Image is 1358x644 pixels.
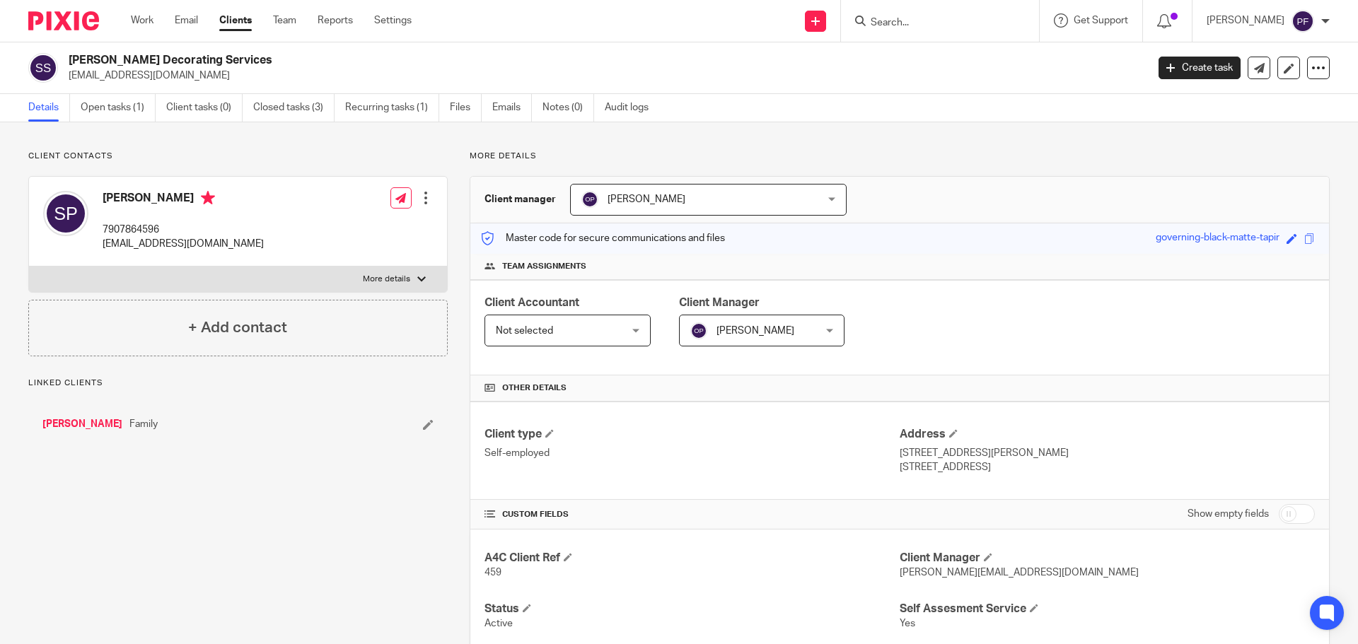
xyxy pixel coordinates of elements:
img: svg%3E [1292,10,1314,33]
h3: Client manager [484,192,556,206]
h4: CUSTOM FIELDS [484,509,900,520]
a: Files [450,94,482,122]
h4: Status [484,602,900,616]
h2: [PERSON_NAME] Decorating Services [69,53,924,68]
label: Show empty fields [1188,507,1269,521]
span: Active [484,619,513,628]
span: Yes [900,619,915,628]
a: Closed tasks (3) [253,94,335,122]
img: svg%3E [43,191,88,236]
p: Client contacts [28,151,448,162]
h4: Self Assesment Service [900,602,1315,616]
div: governing-black-matte-tapir [1156,230,1279,247]
a: Notes (0) [542,94,594,122]
a: Work [131,13,153,28]
span: Client Accountant [484,297,579,308]
a: Email [175,13,198,28]
a: Recurring tasks (1) [345,94,439,122]
a: [PERSON_NAME] [42,417,122,431]
p: [EMAIL_ADDRESS][DOMAIN_NAME] [69,69,1137,83]
h4: [PERSON_NAME] [103,191,264,209]
span: Other details [502,382,567,394]
a: Reports [318,13,353,28]
img: svg%3E [28,53,58,83]
span: Team assignments [502,261,586,272]
a: Create task [1159,57,1241,79]
span: Get Support [1074,16,1128,25]
img: svg%3E [690,322,707,339]
p: [STREET_ADDRESS] [900,460,1315,474]
p: [EMAIL_ADDRESS][DOMAIN_NAME] [103,237,264,251]
h4: A4C Client Ref [484,551,900,566]
span: Not selected [496,326,553,336]
span: Family [129,417,158,431]
a: Emails [492,94,532,122]
span: Client Manager [679,297,760,308]
img: Pixie [28,11,99,30]
a: Team [273,13,296,28]
p: 7907864596 [103,223,264,237]
a: Details [28,94,70,122]
h4: Client Manager [900,551,1315,566]
p: [PERSON_NAME] [1207,13,1284,28]
input: Search [869,17,997,30]
a: Open tasks (1) [81,94,156,122]
h4: + Add contact [188,317,287,339]
p: Linked clients [28,377,448,389]
a: Settings [374,13,412,28]
span: [PERSON_NAME][EMAIL_ADDRESS][DOMAIN_NAME] [900,568,1139,578]
a: Audit logs [605,94,659,122]
h4: Client type [484,427,900,442]
img: svg%3E [581,191,598,208]
i: Primary [201,191,215,205]
p: More details [363,274,410,285]
a: Clients [219,13,252,28]
p: [STREET_ADDRESS][PERSON_NAME] [900,446,1315,460]
p: Master code for secure communications and files [481,231,725,245]
p: Self-employed [484,446,900,460]
p: More details [470,151,1330,162]
span: [PERSON_NAME] [608,194,685,204]
h4: Address [900,427,1315,442]
a: Client tasks (0) [166,94,243,122]
span: 459 [484,568,501,578]
span: [PERSON_NAME] [716,326,794,336]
